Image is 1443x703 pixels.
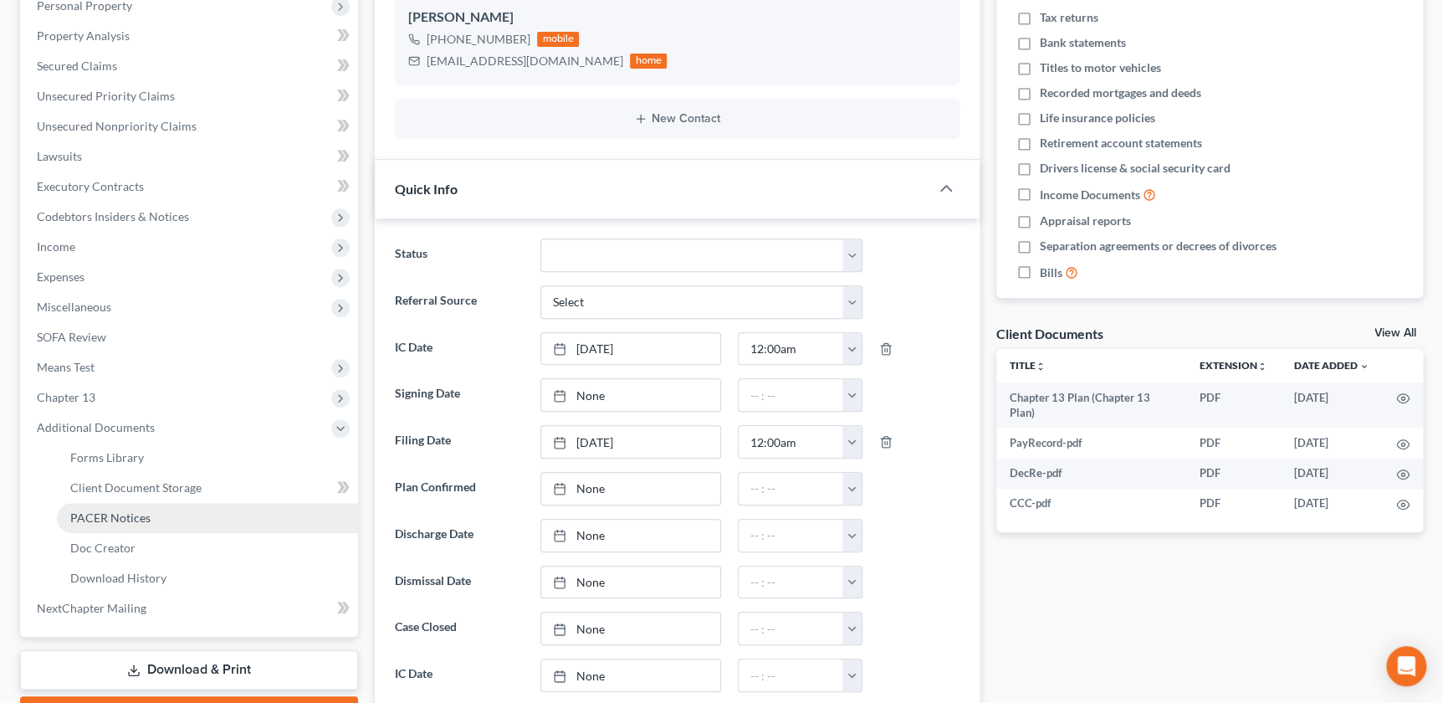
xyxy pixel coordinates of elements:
[996,428,1186,458] td: PayRecord-pdf
[57,533,358,563] a: Doc Creator
[1010,359,1046,372] a: Titleunfold_more
[37,601,146,615] span: NextChapter Mailing
[23,593,358,623] a: NextChapter Mailing
[1040,85,1201,101] span: Recorded mortgages and deeds
[1040,9,1098,26] span: Tax returns
[386,612,532,645] label: Case Closed
[541,379,720,411] a: None
[1040,34,1126,51] span: Bank statements
[57,563,358,593] a: Download History
[395,181,458,197] span: Quick Info
[541,659,720,691] a: None
[37,390,95,404] span: Chapter 13
[1374,327,1416,339] a: View All
[386,332,532,366] label: IC Date
[37,330,106,344] span: SOFA Review
[23,172,358,202] a: Executory Contracts
[37,269,84,284] span: Expenses
[739,613,843,644] input: -- : --
[1036,362,1046,372] i: unfold_more
[1186,489,1281,519] td: PDF
[1200,359,1267,372] a: Extensionunfold_more
[23,21,358,51] a: Property Analysis
[541,613,720,644] a: None
[996,459,1186,489] td: DecRe-pdf
[630,54,667,69] div: home
[408,112,945,126] button: New Contact
[386,285,532,319] label: Referral Source
[541,333,720,365] a: [DATE]
[37,179,144,193] span: Executory Contracts
[57,473,358,503] a: Client Document Storage
[37,89,175,103] span: Unsecured Priority Claims
[37,209,189,223] span: Codebtors Insiders & Notices
[1040,59,1161,76] span: Titles to motor vehicles
[70,511,151,525] span: PACER Notices
[1040,110,1155,126] span: Life insurance policies
[23,141,358,172] a: Lawsuits
[739,379,843,411] input: -- : --
[1281,489,1383,519] td: [DATE]
[386,425,532,459] label: Filing Date
[23,111,358,141] a: Unsecured Nonpriority Claims
[1257,362,1267,372] i: unfold_more
[996,325,1103,342] div: Client Documents
[1281,428,1383,458] td: [DATE]
[1386,646,1426,686] div: Open Intercom Messenger
[37,420,155,434] span: Additional Documents
[23,322,358,352] a: SOFA Review
[1040,264,1062,281] span: Bills
[386,519,532,552] label: Discharge Date
[427,31,530,48] div: [PHONE_NUMBER]
[57,443,358,473] a: Forms Library
[739,426,843,458] input: -- : --
[37,239,75,254] span: Income
[1040,160,1231,177] span: Drivers license & social security card
[1294,359,1369,372] a: Date Added expand_more
[541,567,720,598] a: None
[37,59,117,73] span: Secured Claims
[1281,459,1383,489] td: [DATE]
[739,659,843,691] input: -- : --
[739,333,843,365] input: -- : --
[70,450,144,464] span: Forms Library
[1186,459,1281,489] td: PDF
[37,149,82,163] span: Lawsuits
[1359,362,1369,372] i: expand_more
[1040,213,1131,229] span: Appraisal reports
[37,119,197,133] span: Unsecured Nonpriority Claims
[1186,382,1281,428] td: PDF
[739,520,843,552] input: -- : --
[739,567,843,598] input: -- : --
[541,520,720,552] a: None
[1281,382,1383,428] td: [DATE]
[996,489,1186,519] td: CCC-pdf
[386,566,532,599] label: Dismissal Date
[537,32,579,47] div: mobile
[1040,238,1277,254] span: Separation agreements or decrees of divorces
[739,473,843,505] input: -- : --
[541,426,720,458] a: [DATE]
[386,239,532,272] label: Status
[1040,187,1140,203] span: Income Documents
[57,503,358,533] a: PACER Notices
[37,300,111,314] span: Miscellaneous
[70,480,202,495] span: Client Document Storage
[1186,428,1281,458] td: PDF
[20,650,358,690] a: Download & Print
[23,81,358,111] a: Unsecured Priority Claims
[386,472,532,505] label: Plan Confirmed
[408,8,945,28] div: [PERSON_NAME]
[70,571,166,585] span: Download History
[70,541,136,555] span: Doc Creator
[427,53,623,69] div: [EMAIL_ADDRESS][DOMAIN_NAME]
[23,51,358,81] a: Secured Claims
[386,659,532,692] label: IC Date
[541,473,720,505] a: None
[386,378,532,412] label: Signing Date
[37,360,95,374] span: Means Test
[1040,135,1202,151] span: Retirement account statements
[37,28,130,43] span: Property Analysis
[996,382,1186,428] td: Chapter 13 Plan (Chapter 13 Plan)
